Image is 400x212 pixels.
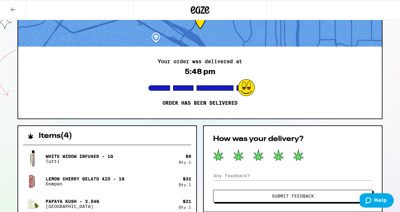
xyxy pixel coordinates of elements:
iframe: Opens a widget where you can find more information [360,193,394,209]
div: $ 21 [183,199,191,204]
div: Qty: 1 [179,160,191,164]
div: $ 9 [186,154,191,159]
p: Lemon Cherry Gelato AIO - 1g [46,176,124,181]
p: [GEOGRAPHIC_DATA] [46,204,99,209]
p: Papaya Kush - 3.54g [46,199,99,204]
p: Order has been delivered [162,100,237,106]
div: 5:48 pm [185,67,215,76]
span: Submit Feedback [272,194,314,198]
p: White Widow Infused - 1g [46,154,113,159]
p: Dompen [46,181,124,186]
p: Tutti [46,159,113,164]
button: Submit Feedback [213,190,372,202]
div: Qty: 1 [179,205,191,209]
div: $ 32 [183,176,191,181]
input: Any feedback? [213,171,372,180]
h2: Items ( 4 ) [39,132,72,140]
h2: Your order was delivered at [158,59,242,64]
div: Qty: 1 [179,183,191,187]
h2: How was your delivery? [213,135,372,143]
img: Tutti - White Widow Infused - 1g [23,150,41,168]
img: Dompen - Lemon Cherry Gelato AIO - 1g [23,173,41,190]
